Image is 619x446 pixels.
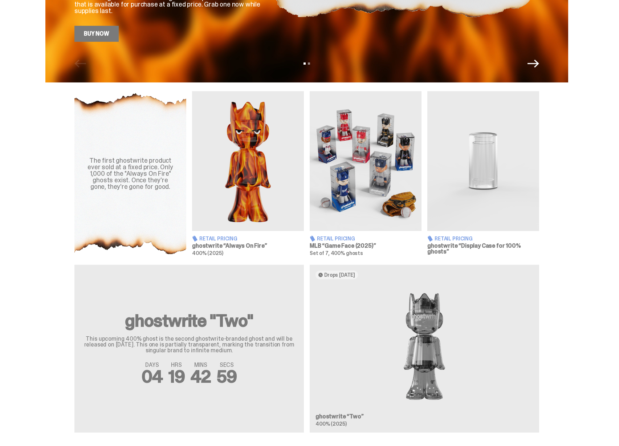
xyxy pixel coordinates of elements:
div: The first ghostwrite product ever sold at a fixed price. Only 1,000 of the "Always On Fire" ghost... [83,157,178,190]
span: SECS [217,362,237,368]
span: 19 [168,365,185,388]
h3: MLB “Game Face (2025)” [310,243,422,249]
p: This upcoming 400% ghost is the second ghostwrite-branded ghost and will be released on [DATE]. T... [83,336,295,353]
a: Game Face (2025) Retail Pricing [310,91,422,256]
span: DAYS [142,362,163,368]
span: 42 [191,365,211,388]
span: 400% (2025) [315,421,346,427]
button: View slide 1 [304,62,306,65]
h3: ghostwrite “Display Case for 100% ghosts” [427,243,539,255]
img: Game Face (2025) [310,91,422,231]
img: Always On Fire [192,91,304,231]
span: MINS [191,362,211,368]
img: Two [315,285,533,408]
a: Always On Fire Retail Pricing [192,91,304,256]
h2: ghostwrite "Two" [83,312,295,329]
span: Retail Pricing [317,236,355,241]
h3: ghostwrite “Always On Fire” [192,243,304,249]
h3: ghostwrite “Two” [315,414,533,419]
span: 400% (2025) [192,250,223,256]
span: Retail Pricing [199,236,237,241]
span: 04 [142,365,163,388]
img: Display Case for 100% ghosts [427,91,539,231]
button: View slide 2 [308,62,310,65]
span: Drops [DATE] [324,272,355,278]
span: Retail Pricing [435,236,473,241]
a: Buy Now [74,26,119,42]
span: 59 [217,365,237,388]
span: HRS [168,362,185,368]
a: Drops [DATE] Two [310,265,539,433]
span: Set of 7, 400% ghosts [310,250,363,256]
a: Display Case for 100% ghosts Retail Pricing [427,91,539,256]
button: Next [528,58,539,69]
